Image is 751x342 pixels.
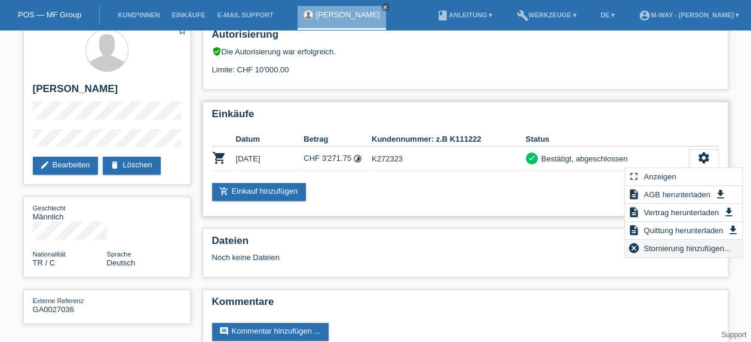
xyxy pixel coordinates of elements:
h2: Kommentare [212,296,719,314]
span: Nationalität [33,251,66,258]
a: account_circlem-way - [PERSON_NAME] ▾ [633,11,745,19]
span: Anzeigen [642,169,678,184]
td: K272323 [372,146,526,171]
a: editBearbeiten [33,157,99,175]
i: build [516,10,528,22]
span: Türkei / C / 08.08.1988 [33,258,56,267]
h2: [PERSON_NAME] [33,83,181,101]
span: Deutsch [107,258,136,267]
th: Kundennummer: z.B K111222 [372,132,526,146]
th: Datum [236,132,304,146]
i: verified_user [212,47,222,56]
div: Die Autorisierung war erfolgreich. [212,47,719,56]
a: Support [721,331,746,339]
a: close [381,3,390,11]
a: deleteLöschen [103,157,160,175]
i: get_app [723,206,735,218]
td: CHF 3'271.75 [304,146,372,171]
i: close [382,4,388,10]
i: Fixe Raten (24 Raten) [353,154,362,163]
td: [DATE] [236,146,304,171]
h2: Einkäufe [212,108,719,126]
i: book [437,10,449,22]
h2: Autorisierung [212,29,719,47]
div: Limite: CHF 10'000.00 [212,56,719,74]
div: Männlich [33,203,107,221]
a: POS — MF Group [18,10,81,19]
div: Noch keine Dateien [212,253,577,262]
i: account_circle [639,10,651,22]
span: Geschlecht [33,204,66,212]
i: check [528,154,536,162]
h2: Dateien [212,235,719,253]
a: E-Mail Support [211,11,280,19]
th: Status [526,132,689,146]
a: star_border [177,25,188,38]
a: buildWerkzeuge ▾ [510,11,583,19]
i: fullscreen [628,170,640,182]
span: Vertrag herunterladen [642,205,721,219]
a: add_shopping_cartEinkauf hinzufügen [212,183,306,201]
a: commentKommentar hinzufügen ... [212,323,329,341]
span: AGB herunterladen [642,187,712,201]
a: Einkäufe [165,11,211,19]
a: DE ▾ [594,11,621,19]
i: add_shopping_cart [219,187,229,196]
i: settings [697,151,710,164]
span: Externe Referenz [33,297,84,304]
i: star_border [177,25,188,36]
div: GA0027036 [33,296,107,314]
a: bookAnleitung ▾ [431,11,498,19]
div: Bestätigt, abgeschlossen [538,152,628,165]
i: POSP00028028 [212,151,226,165]
a: Kund*innen [112,11,165,19]
i: get_app [714,188,726,200]
i: description [628,188,640,200]
i: delete [110,160,119,170]
i: description [628,206,640,218]
th: Betrag [304,132,372,146]
i: edit [40,160,50,170]
i: comment [219,326,229,336]
span: Sprache [107,251,131,258]
a: [PERSON_NAME] [316,10,380,19]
